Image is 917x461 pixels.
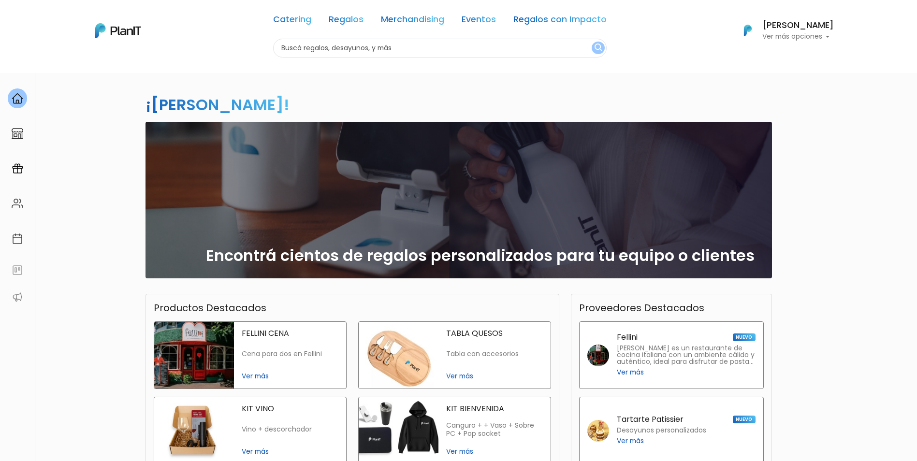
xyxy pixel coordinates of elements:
h2: Encontrá cientos de regalos personalizados para tu equipo o clientes [206,246,755,265]
p: Vino + descorchador [242,425,338,433]
img: campaigns-02234683943229c281be62815700db0a1741e53638e28bf9629b52c665b00959.svg [12,163,23,174]
span: Ver más [446,371,543,381]
a: Regalos [329,15,364,27]
img: tabla quesos [359,322,438,389]
img: PlanIt Logo [737,20,758,41]
span: Ver más [446,447,543,457]
h6: [PERSON_NAME] [762,21,834,30]
img: feedback-78b5a0c8f98aac82b08bfc38622c3050aee476f2c9584af64705fc4e61158814.svg [12,264,23,276]
a: Fellini NUEVO [PERSON_NAME] es un restaurante de cocina italiana con un ambiente cálido y auténti... [579,321,764,389]
span: NUEVO [733,333,755,341]
p: KIT VINO [242,405,338,413]
img: PlanIt Logo [95,23,141,38]
p: KIT BIENVENIDA [446,405,543,413]
img: people-662611757002400ad9ed0e3c099ab2801c6687ba6c219adb57efc949bc21e19d.svg [12,198,23,209]
p: FELLINI CENA [242,330,338,337]
p: [PERSON_NAME] es un restaurante de cocina italiana con un ambiente cálido y auténtico, ideal para... [617,345,756,365]
a: tabla quesos TABLA QUESOS Tabla con accesorios Ver más [358,321,551,389]
a: Regalos con Impacto [513,15,607,27]
input: Buscá regalos, desayunos, y más [273,39,607,58]
img: calendar-87d922413cdce8b2cf7b7f5f62616a5cf9e4887200fb71536465627b3292af00.svg [12,233,23,245]
img: tartarte patissier [587,420,609,442]
a: Merchandising [381,15,444,27]
a: Catering [273,15,311,27]
h3: Proveedores Destacados [579,302,704,314]
p: Tartarte Patissier [617,416,684,423]
h3: Productos Destacados [154,302,266,314]
h2: ¡[PERSON_NAME]! [146,94,290,115]
img: marketplace-4ceaa7011d94191e9ded77b95e3339b90024bf715f7c57f8cf31f2d8c509eaba.svg [12,128,23,139]
img: fellini [587,345,609,366]
img: home-e721727adea9d79c4d83392d1f703f7f8bce08238fde08b1acbfd93340b81755.svg [12,93,23,104]
p: Fellini [617,333,638,341]
button: PlanIt Logo [PERSON_NAME] Ver más opciones [731,18,834,43]
img: partners-52edf745621dab592f3b2c58e3bca9d71375a7ef29c3b500c9f145b62cc070d4.svg [12,291,23,303]
p: Cena para dos en Fellini [242,350,338,358]
a: fellini cena FELLINI CENA Cena para dos en Fellini Ver más [154,321,347,389]
span: NUEVO [733,416,755,423]
span: Ver más [242,371,338,381]
span: Ver más [617,436,644,446]
a: Eventos [462,15,496,27]
span: Ver más [617,367,644,377]
p: Ver más opciones [762,33,834,40]
p: TABLA QUESOS [446,330,543,337]
span: Ver más [242,447,338,457]
p: Desayunos personalizados [617,427,706,434]
p: Canguro + + Vaso + Sobre PC + Pop socket [446,421,543,438]
img: fellini cena [154,322,234,389]
img: search_button-432b6d5273f82d61273b3651a40e1bd1b912527efae98b1b7a1b2c0702e16a8d.svg [595,43,602,53]
p: Tabla con accesorios [446,350,543,358]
